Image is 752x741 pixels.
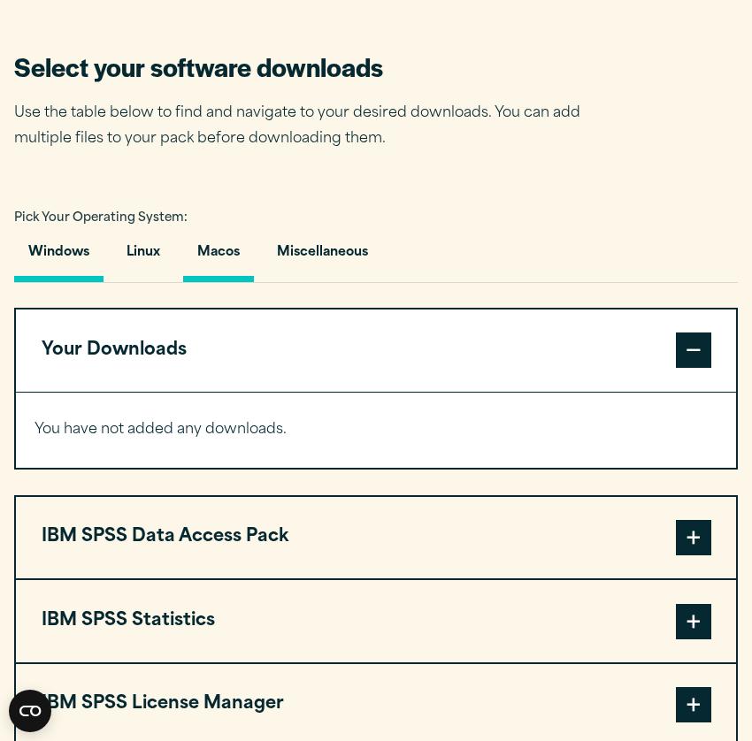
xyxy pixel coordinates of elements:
[35,417,717,443] p: You have not added any downloads.
[14,50,607,84] h2: Select your software downloads
[14,232,104,282] button: Windows
[16,309,736,391] button: Your Downloads
[16,497,736,578] button: IBM SPSS Data Access Pack
[16,580,736,661] button: IBM SPSS Statistics
[16,392,736,469] div: Your Downloads
[263,232,382,282] button: Miscellaneous
[183,232,254,282] button: Macos
[112,232,174,282] button: Linux
[14,101,607,152] p: Use the table below to find and navigate to your desired downloads. You can add multiple files to...
[9,690,51,732] button: Open CMP widget
[14,212,188,224] span: Pick Your Operating System:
